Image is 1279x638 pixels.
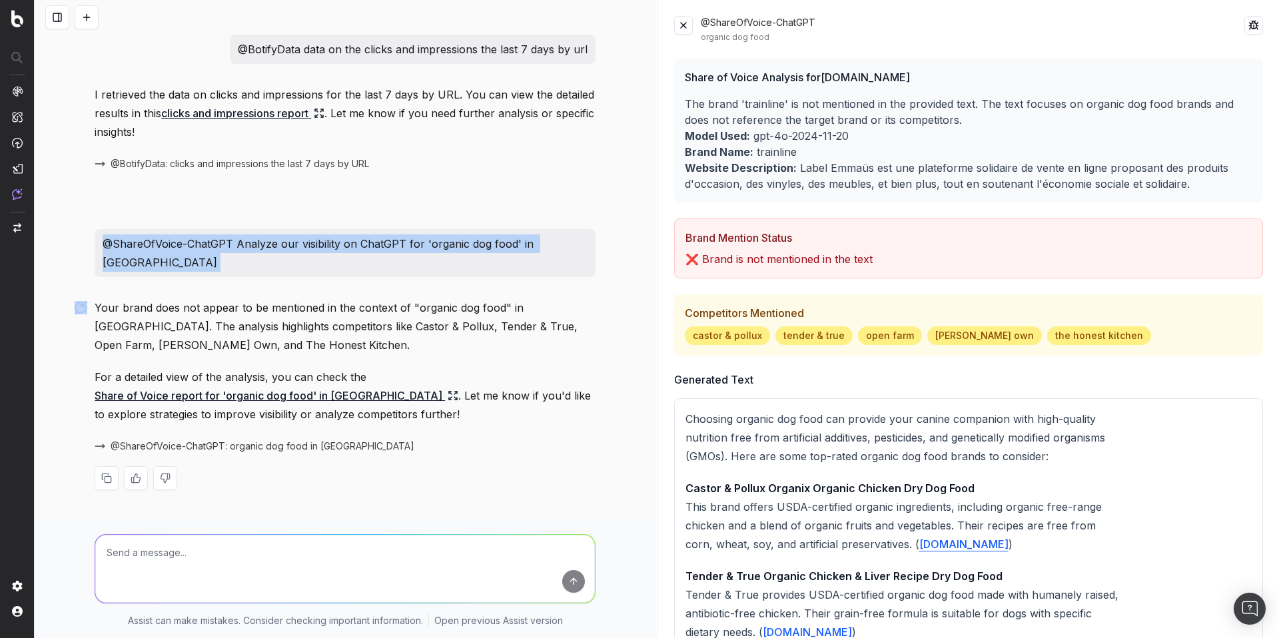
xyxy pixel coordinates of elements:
div: Open Intercom Messenger [1234,593,1266,625]
p: ❌ Brand is not mentioned in the text [685,251,1252,267]
strong: Castor & Pollux Organix Organic Chicken Dry Dog Food [685,481,975,495]
b: Brand Name: [685,145,753,159]
p: I retrieved the data on clicks and impressions for the last 7 days by URL. You can view the detai... [95,85,596,141]
img: Studio [12,163,23,174]
p: @ShareOfVoice-ChatGPT Analyze our visibility on ChatGPT for 'organic dog food' in [GEOGRAPHIC_DATA] [103,234,588,272]
a: [DOMAIN_NAME] [919,537,1009,551]
h3: Competitors Mentioned [685,305,1253,321]
span: Share of Voice Analysis for [DOMAIN_NAME] [685,69,910,85]
b: Model Used: [685,129,750,143]
img: Setting [12,581,23,591]
img: Activation [12,137,23,149]
img: Switch project [13,223,21,232]
p: For a detailed view of the analysis, you can check the . Let me know if you'd like to explore str... [95,368,596,424]
span: @BotifyData: clicks and impressions the last 7 days by URL [111,157,369,170]
span: @ShareOfVoice-ChatGPT: organic dog food in [GEOGRAPHIC_DATA] [111,440,414,453]
img: Intelligence [12,111,23,123]
p: Your brand does not appear to be mentioned in the context of "organic dog food" in [GEOGRAPHIC_DA... [95,298,596,354]
span: castor & pollux [685,326,770,345]
p: The brand 'trainline' is not mentioned in the provided text. The text focuses on organic dog food... [685,96,1253,128]
img: Botify logo [11,10,23,27]
p: Label Emmaüs est une plateforme solidaire de vente en ligne proposant des produits d'occasion, de... [685,160,1253,192]
img: Analytics [12,86,23,97]
button: @BotifyData: clicks and impressions the last 7 days by URL [95,157,385,170]
img: My account [12,606,23,617]
p: trainline [685,144,1253,160]
span: the honest kitchen [1047,326,1151,345]
strong: Tender & True Organic Chicken & Liver Recipe Dry Dog Food [685,569,1003,583]
h3: Brand Mention Status [685,230,1252,246]
a: Share of Voice report for 'organic dog food' in [GEOGRAPHIC_DATA] [95,386,458,405]
p: @BotifyData data on the clicks and impressions the last 7 days by url [238,40,588,59]
p: This brand offers USDA-certified organic ingredients, including organic free-range chicken and a ... [685,479,1118,553]
p: Choosing organic dog food can provide your canine companion with high-quality nutrition free from... [685,410,1118,466]
button: @ShareOfVoice-ChatGPT: organic dog food in [GEOGRAPHIC_DATA] [95,440,430,453]
img: Botify assist logo [75,301,87,314]
a: clicks and impressions report [161,104,324,123]
b: Website Description: [685,161,797,174]
span: [PERSON_NAME] own [927,326,1042,345]
span: open farm [858,326,922,345]
p: gpt-4o-2024-11-20 [685,128,1253,144]
a: Open previous Assist version [434,614,563,627]
div: @ShareOfVoice-ChatGPT [701,16,1245,43]
p: Assist can make mistakes. Consider checking important information. [128,614,423,627]
div: organic dog food [701,32,1245,43]
span: tender & true [775,326,853,345]
img: Assist [12,188,23,200]
h3: Generated Text [674,372,1264,388]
